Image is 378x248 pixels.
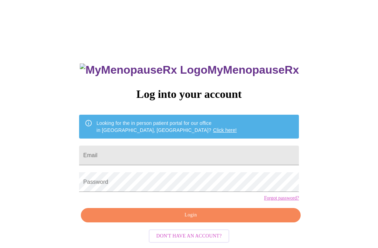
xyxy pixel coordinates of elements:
a: Forgot password? [264,195,299,201]
img: MyMenopauseRx Logo [80,63,207,76]
h3: Log into your account [79,88,299,101]
h3: MyMenopauseRx [80,63,299,76]
div: Looking for the in person patient portal for our office in [GEOGRAPHIC_DATA], [GEOGRAPHIC_DATA]? [97,117,237,136]
span: Login [89,211,293,220]
span: Don't have an account? [156,232,222,241]
a: Don't have an account? [147,233,231,239]
a: Click here! [213,127,237,133]
button: Don't have an account? [149,229,230,243]
button: Login [81,208,301,222]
